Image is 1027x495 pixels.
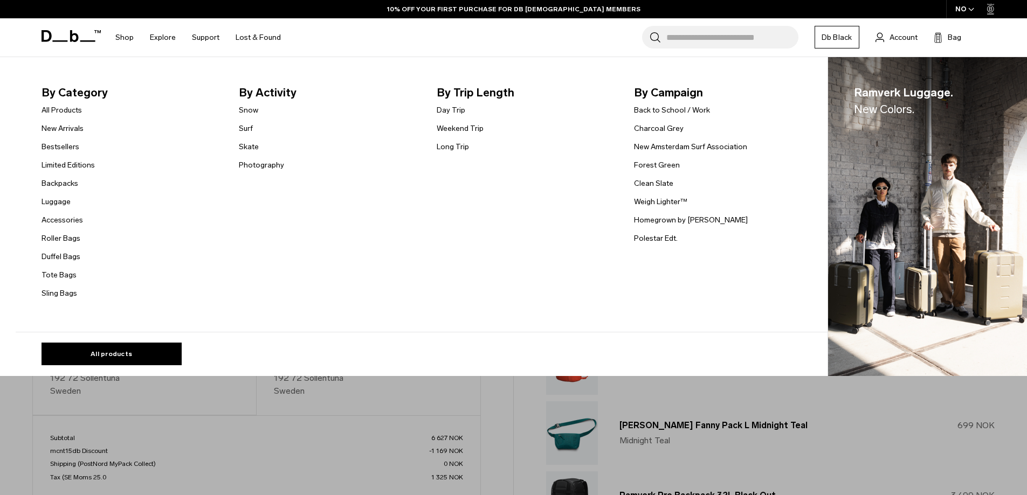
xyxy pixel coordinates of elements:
a: All Products [42,104,82,116]
a: Explore [150,18,176,57]
span: By Category [42,84,222,101]
a: Day Trip [437,104,465,116]
a: Shop [115,18,134,57]
a: All products [42,343,182,365]
a: Lost & Found [236,18,281,57]
a: Charcoal Grey [634,123,684,134]
a: Tote Bags [42,269,77,281]
a: Backpacks [42,178,78,189]
a: New Amsterdam Surf Association [634,141,747,152]
a: Support [192,18,219,57]
a: Forest Green [634,159,680,171]
a: Homegrown by [PERSON_NAME] [634,214,748,226]
span: Bag [948,32,961,43]
a: Snow [239,104,258,116]
a: New Arrivals [42,123,84,134]
a: Polestar Edt. [634,233,678,244]
nav: Main Navigation [107,18,289,57]
a: Roller Bags [42,233,80,244]
a: 10% OFF YOUR FIRST PURCHASE FOR DB [DEMOGRAPHIC_DATA] MEMBERS [387,4,640,14]
a: Photography [239,159,284,171]
a: Accessories [42,214,83,226]
a: Weekend Trip [437,123,484,134]
span: By Campaign [634,84,815,101]
a: Sling Bags [42,288,77,299]
span: New Colors. [854,102,914,116]
button: Bag [934,31,961,44]
a: Bestsellers [42,141,79,152]
a: Duffel Bags [42,251,80,262]
a: Clean Slate [634,178,673,189]
a: Limited Editions [42,159,95,171]
a: Account [876,31,918,44]
a: Luggage [42,196,71,207]
a: Skate [239,141,259,152]
span: Ramverk Luggage. [854,84,953,118]
span: By Activity [239,84,419,101]
a: Weigh Lighter™ [634,196,687,207]
a: Back to School / Work [634,104,710,116]
span: Account [890,32,918,43]
a: Long Trip [437,141,469,152]
span: By Trip Length [437,84,617,101]
a: Db Black [815,26,859,48]
a: Surf [239,123,253,134]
